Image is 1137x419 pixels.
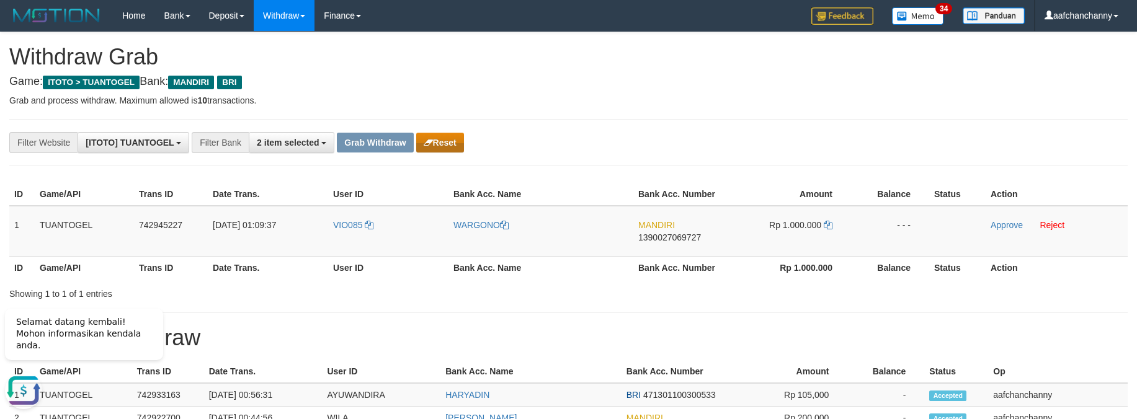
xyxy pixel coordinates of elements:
th: Status [929,256,986,279]
th: Bank Acc. Number [633,183,733,206]
button: 2 item selected [249,132,334,153]
th: User ID [328,183,448,206]
button: [ITOTO] TUANTOGEL [78,132,189,153]
span: MANDIRI [638,220,675,230]
img: panduan.png [963,7,1025,24]
span: Selamat datang kembali! Mohon informasikan kendala anda. [16,19,141,53]
th: Date Trans. [204,360,323,383]
th: Trans ID [134,256,208,279]
th: Amount [732,360,848,383]
th: User ID [322,360,440,383]
span: ITOTO > TUANTOGEL [43,76,140,89]
td: Rp 105,000 [732,383,848,407]
th: Bank Acc. Name [440,360,622,383]
a: Reject [1040,220,1064,230]
th: Balance [851,256,929,279]
th: Status [924,360,988,383]
div: Filter Website [9,132,78,153]
td: [DATE] 00:56:31 [204,383,323,407]
button: Grab Withdraw [337,133,413,152]
span: Accepted [929,390,966,401]
td: aafchanchanny [988,383,1128,407]
img: Feedback.jpg [811,7,873,25]
th: Balance [851,183,929,206]
th: ID [9,183,35,206]
th: Date Trans. [208,256,328,279]
a: HARYADIN [445,390,489,400]
a: WARGONO [453,220,509,230]
th: Date Trans. [208,183,328,206]
th: Status [929,183,986,206]
img: MOTION_logo.png [9,6,104,25]
th: Game/API [35,183,134,206]
th: Op [988,360,1128,383]
h4: Game: Bank: [9,76,1128,88]
th: Bank Acc. Number [622,360,732,383]
th: Action [986,183,1128,206]
a: VIO085 [333,220,373,230]
span: Copy 1390027069727 to clipboard [638,232,701,242]
span: Rp 1.000.000 [769,220,821,230]
span: [ITOTO] TUANTOGEL [86,138,174,148]
th: Action [986,256,1128,279]
div: Filter Bank [192,132,249,153]
span: BRI [217,76,241,89]
button: Open LiveChat chat widget [5,74,42,112]
span: VIO085 [333,220,362,230]
span: MANDIRI [168,76,214,89]
button: Reset [416,133,464,152]
img: Button%20Memo.svg [892,7,944,25]
span: 34 [935,3,952,14]
th: Trans ID [134,183,208,206]
span: [DATE] 01:09:37 [213,220,276,230]
td: - - - [851,206,929,257]
th: Bank Acc. Name [448,256,633,279]
strong: 10 [197,95,207,105]
th: Amount [733,183,851,206]
th: Balance [847,360,924,383]
th: Rp 1.000.000 [733,256,851,279]
th: Bank Acc. Number [633,256,733,279]
th: ID [9,256,35,279]
td: 1 [9,206,35,257]
td: - [847,383,924,407]
span: Copy 471301100300533 to clipboard [643,390,716,400]
a: Approve [991,220,1023,230]
span: 2 item selected [257,138,319,148]
h1: Withdraw Grab [9,45,1128,69]
th: User ID [328,256,448,279]
p: Grab and process withdraw. Maximum allowed is transactions. [9,94,1128,107]
span: 742945227 [139,220,182,230]
a: Copy 1000000 to clipboard [824,220,832,230]
div: Showing 1 to 1 of 1 entries [9,283,465,300]
td: AYUWANDIRA [322,383,440,407]
td: TUANTOGEL [35,206,134,257]
h1: 15 Latest Withdraw [9,325,1128,350]
th: Bank Acc. Name [448,183,633,206]
span: BRI [626,390,641,400]
th: Game/API [35,256,134,279]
